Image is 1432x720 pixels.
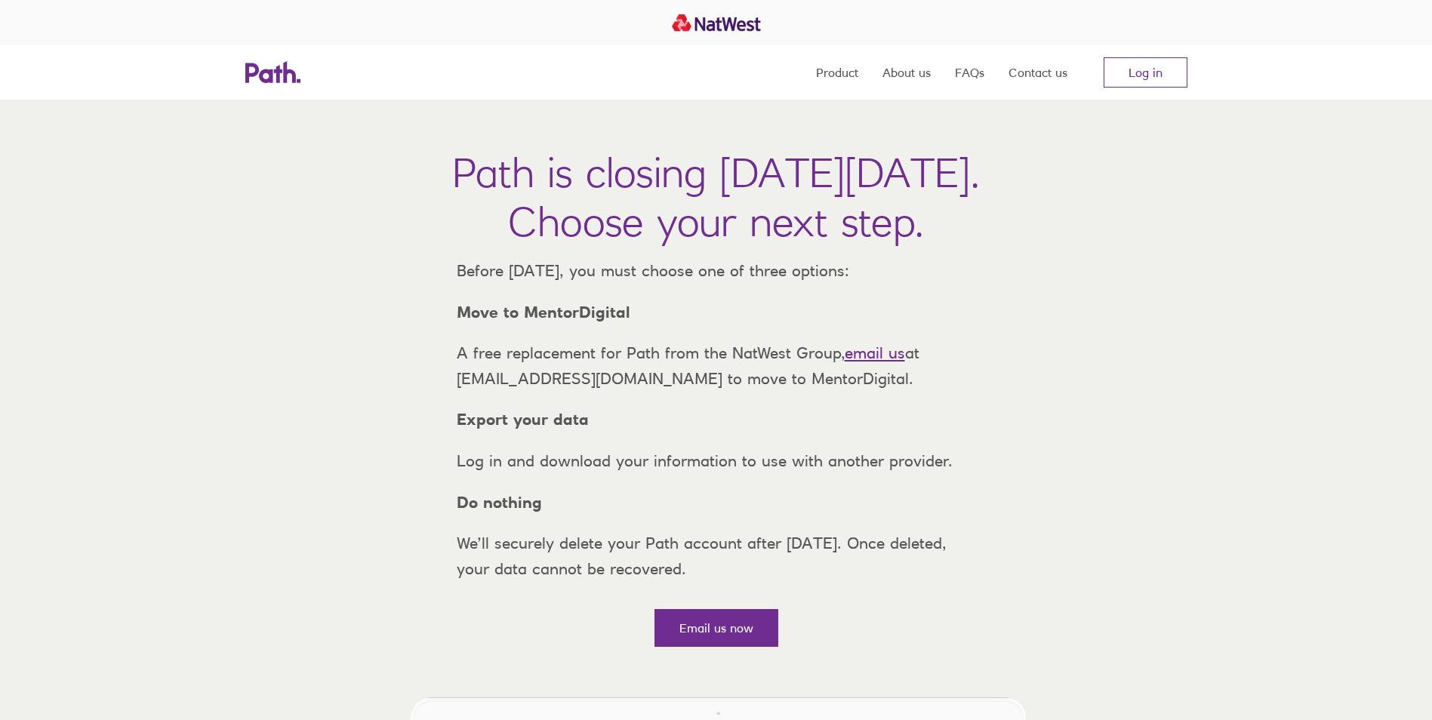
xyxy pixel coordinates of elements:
a: email us [845,343,905,362]
a: About us [882,45,931,100]
a: FAQs [955,45,984,100]
strong: Move to MentorDigital [457,303,630,322]
h1: Path is closing [DATE][DATE]. Choose your next step. [452,148,980,246]
p: A free replacement for Path from the NatWest Group, at [EMAIL_ADDRESS][DOMAIN_NAME] to move to Me... [445,340,988,391]
a: Email us now [654,609,778,647]
strong: Do nothing [457,493,542,512]
p: Log in and download your information to use with another provider. [445,448,988,474]
a: Contact us [1009,45,1067,100]
strong: Export your data [457,410,589,429]
p: We’ll securely delete your Path account after [DATE]. Once deleted, your data cannot be recovered. [445,531,988,581]
a: Product [816,45,858,100]
p: Before [DATE], you must choose one of three options: [445,258,988,284]
a: Log in [1104,57,1187,88]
